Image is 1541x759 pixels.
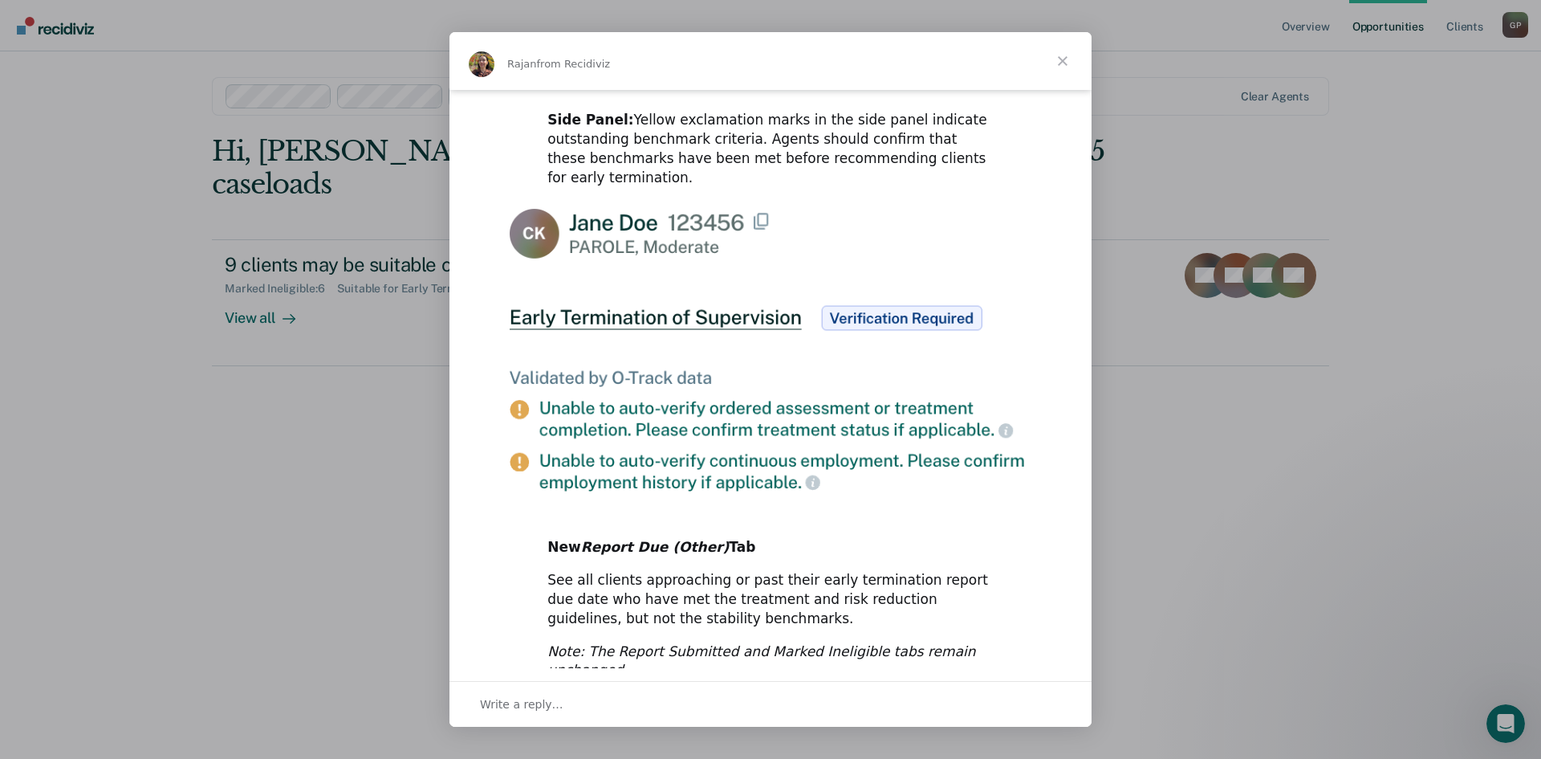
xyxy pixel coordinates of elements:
img: Profile image for Rajan [469,51,494,77]
span: Rajan [507,58,537,70]
div: Open conversation and reply [449,681,1092,727]
i: Report Due (Other) [581,539,730,555]
span: Close [1034,32,1092,90]
div: See all clients approaching or past their early termination report due date who have met the trea... [547,571,994,628]
span: from Recidiviz [537,58,611,70]
div: Yellow exclamation marks in the side panel indicate outstanding benchmark criteria. Agents should... [547,111,994,187]
b: Side Panel: [547,112,633,128]
b: New Tab [547,539,755,555]
i: Note: The Report Submitted and Marked Ineligible tabs remain unchanged. [547,643,975,679]
span: Write a reply… [480,694,563,715]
